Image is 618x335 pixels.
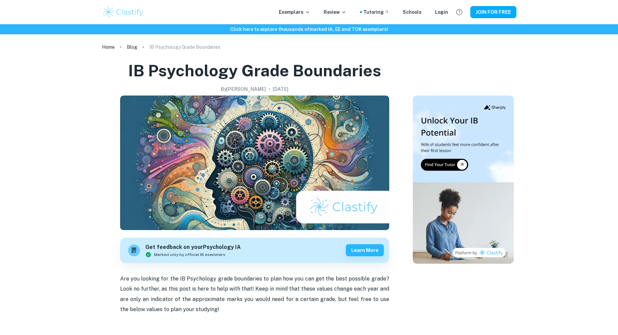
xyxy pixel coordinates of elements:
a: Get feedback on yourPsychology IAMarked only by official IB examinersLearn more [120,238,389,263]
button: JOIN FOR FREE [470,6,516,18]
a: Tutoring [363,8,389,16]
p: Are you looking for the IB Psychology grade boundaries to plan how you can get the best possible ... [120,274,389,315]
a: Blog [127,42,137,52]
h1: IB Psychology Grade Boundaries [128,60,381,81]
p: Exemplars [279,8,310,16]
h2: By [PERSON_NAME] [221,85,266,93]
img: Clastify logo [102,5,145,19]
p: IB Psychology Grade Boundaries [149,43,220,51]
h6: Click here to explore thousands of marked IA, EE and TOK exemplars ! [1,26,617,33]
span: Marked only by official IB examiners [154,252,225,258]
a: Login [435,8,448,16]
h6: Get feedback on your Psychology IA [145,243,241,252]
button: Learn more [346,244,384,256]
h2: [DATE] [273,85,288,93]
p: • [268,85,270,93]
button: Help and Feedback [453,6,465,18]
img: Thumbnail [413,96,514,264]
p: Review [324,8,347,16]
img: IB Psychology Grade Boundaries cover image [120,96,389,230]
a: Schools [403,8,422,16]
a: Home [102,42,115,52]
